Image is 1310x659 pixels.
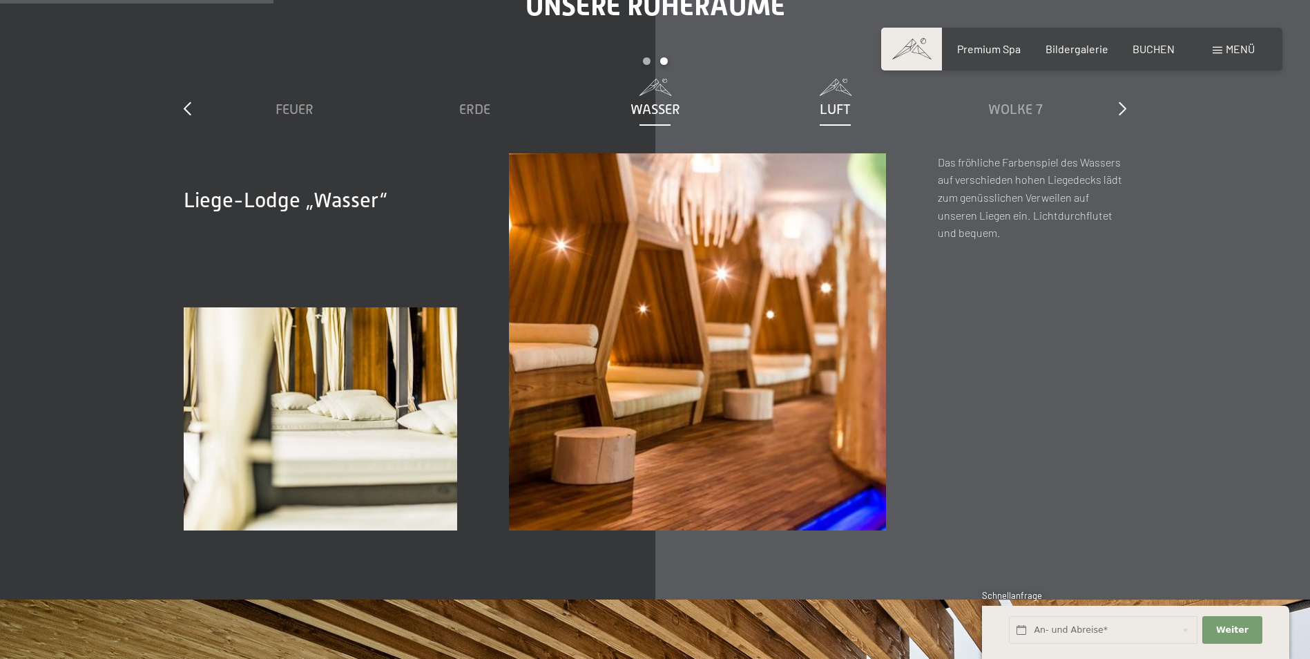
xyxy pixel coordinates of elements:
span: Feuer [276,102,314,117]
img: Ein Wellness-Urlaub in Südtirol – 7.700 m² Spa, 10 Saunen [509,153,886,531]
p: Das fröhliche Farbenspiel des Wassers auf verschieden hohen Liegedecks lädt zum genüsslichen Verw... [938,153,1126,242]
span: Schnellanfrage [982,590,1042,601]
span: Erde [459,102,490,117]
span: Luft [820,102,851,117]
span: Liege-Lodge „Wasser“ [184,189,387,212]
button: Weiter [1202,616,1262,644]
a: Premium Spa [957,42,1021,55]
div: Carousel Page 1 [643,57,651,65]
div: Carousel Pagination [204,57,1106,79]
span: Wasser [630,102,680,117]
a: BUCHEN [1133,42,1175,55]
div: Carousel Page 2 (Current Slide) [660,57,668,65]
a: Bildergalerie [1046,42,1108,55]
span: Wolke 7 [988,102,1043,117]
span: Menü [1226,42,1255,55]
span: Weiter [1216,624,1249,636]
